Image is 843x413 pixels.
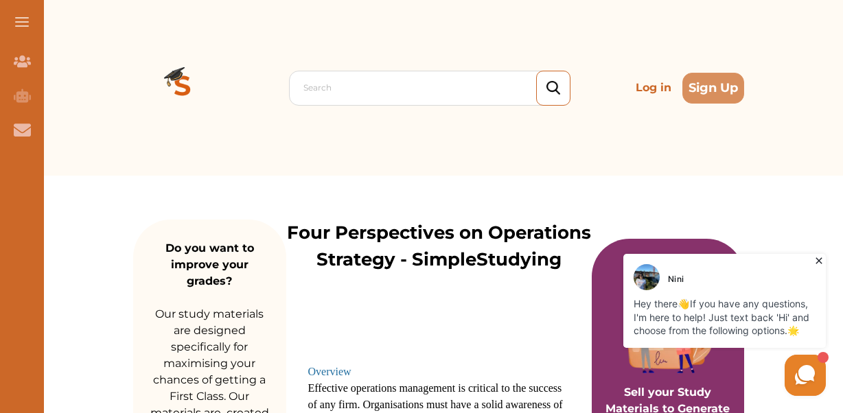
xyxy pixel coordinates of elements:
strong: Do you want to improve your grades? [165,241,254,287]
iframe: HelpCrunch [513,250,829,399]
img: search_icon [546,81,560,95]
button: Sign Up [682,73,744,104]
span: Overview [308,366,351,377]
p: Log in [630,74,677,102]
p: Four Perspectives on Operations Strategy - SimpleStudying [286,220,592,273]
img: Logo [133,38,232,137]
